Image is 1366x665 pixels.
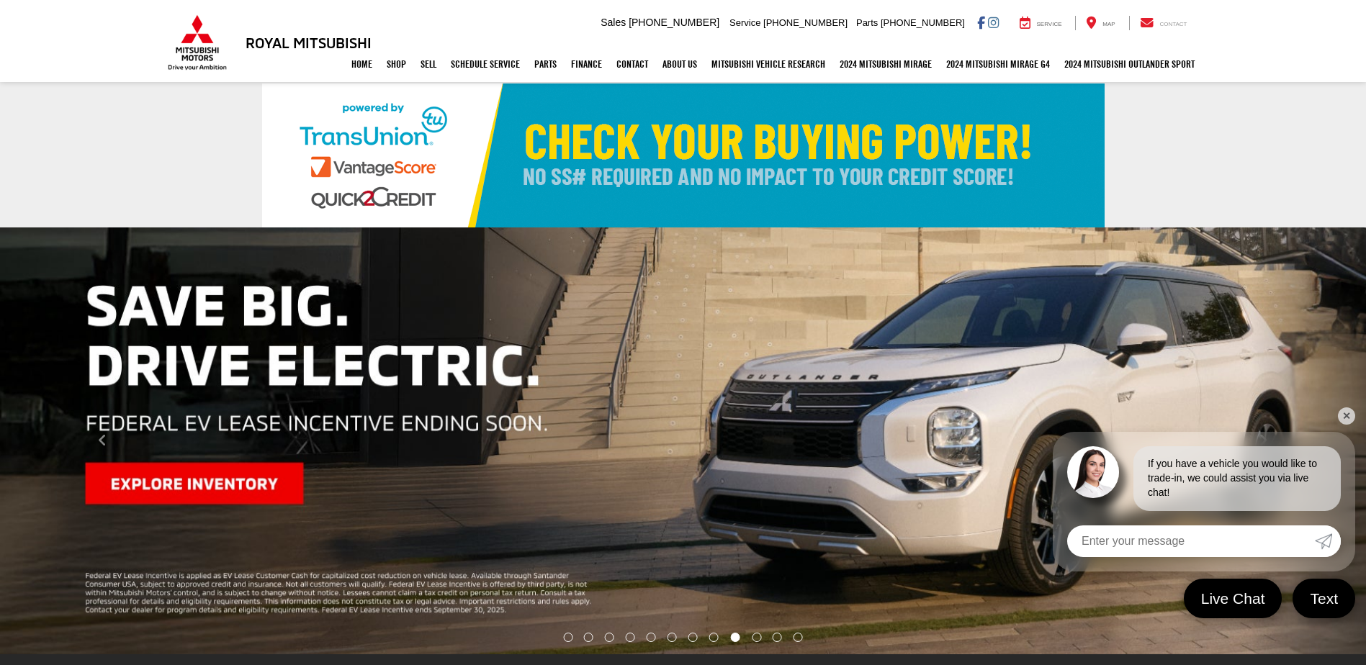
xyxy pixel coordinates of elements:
a: Parts: Opens in a new tab [527,46,564,82]
a: 2024 Mitsubishi Mirage G4 [939,46,1057,82]
span: Map [1102,21,1115,27]
li: Go to slide number 7. [688,633,697,642]
li: Go to slide number 4. [626,633,635,642]
a: About Us [655,46,704,82]
a: Text [1293,579,1355,618]
img: Check Your Buying Power [262,83,1105,227]
span: Sales [601,17,626,28]
a: Mitsubishi Vehicle Research [704,46,832,82]
li: Go to slide number 11. [773,633,782,642]
li: Go to slide number 3. [605,633,614,642]
li: Go to slide number 1. [563,633,572,642]
a: 2024 Mitsubishi Mirage [832,46,939,82]
a: Contact [1129,16,1198,30]
span: Contact [1159,21,1187,27]
a: 2024 Mitsubishi Outlander SPORT [1057,46,1202,82]
li: Go to slide number 5. [647,633,656,642]
li: Go to slide number 2. [584,633,593,642]
li: Go to slide number 12. [794,633,803,642]
a: Map [1075,16,1125,30]
li: Go to slide number 8. [709,633,718,642]
a: Sell [413,46,444,82]
a: Home [344,46,379,82]
span: [PHONE_NUMBER] [763,17,848,28]
li: Go to slide number 9. [730,633,740,642]
span: Parts [856,17,878,28]
a: Instagram: Click to visit our Instagram page [988,17,999,28]
a: Service [1009,16,1073,30]
a: Shop [379,46,413,82]
h3: Royal Mitsubishi [246,35,372,50]
a: Contact [609,46,655,82]
span: [PHONE_NUMBER] [881,17,965,28]
input: Enter your message [1067,525,1315,557]
li: Go to slide number 6. [668,633,677,642]
div: If you have a vehicle you would like to trade-in, we could assist you via live chat! [1133,446,1341,511]
a: Submit [1315,525,1341,557]
img: Agent profile photo [1067,446,1119,498]
a: Live Chat [1184,579,1282,618]
span: [PHONE_NUMBER] [629,17,719,28]
span: Service [729,17,760,28]
a: Facebook: Click to visit our Facebook page [977,17,985,28]
button: Click to view next picture. [1161,256,1366,625]
img: Mitsubishi [165,14,230,71]
li: Go to slide number 10. [752,633,761,642]
a: Schedule Service: Opens in a new tab [444,46,527,82]
span: Service [1037,21,1062,27]
span: Text [1303,589,1345,608]
a: Finance [564,46,609,82]
span: Live Chat [1194,589,1272,608]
